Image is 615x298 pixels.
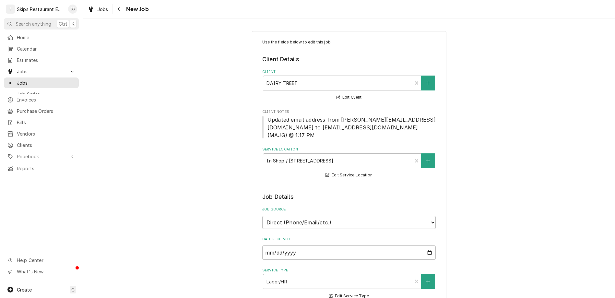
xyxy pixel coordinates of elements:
[4,255,79,266] a: Go to Help Center
[17,119,76,126] span: Bills
[325,171,373,179] button: Edit Service Location
[17,6,65,13] div: Skips Restaurant Equipment
[4,266,79,277] a: Go to What's New
[262,268,436,273] label: Service Type
[17,257,75,264] span: Help Center
[262,147,436,152] label: Service Location
[59,20,67,27] span: Ctrl
[4,140,79,150] a: Clients
[4,128,79,139] a: Vendors
[262,39,436,45] p: Use the fields below to edit this job:
[68,5,77,14] div: Shan Skipper's Avatar
[335,93,362,101] button: Edit Client
[4,32,79,43] a: Home
[262,237,436,242] label: Date Received
[17,79,76,86] span: Jobs
[421,76,435,90] button: Create New Client
[262,69,436,101] div: Client
[4,89,79,100] a: Job Series
[267,116,436,138] span: Updated email address from [PERSON_NAME][EMAIL_ADDRESS][DOMAIN_NAME] to [EMAIL_ADDRESS][DOMAIN_NA...
[262,109,436,139] div: Client Notes
[426,280,430,284] svg: Create New Service
[426,81,430,85] svg: Create New Client
[4,43,79,54] a: Calendar
[426,159,430,163] svg: Create New Location
[262,55,436,64] legend: Client Details
[262,245,436,260] input: yyyy-mm-dd
[4,151,79,162] a: Go to Pricebook
[68,5,77,14] div: SS
[4,18,79,30] button: Search anythingCtrlK
[262,69,436,75] label: Client
[4,66,79,77] a: Go to Jobs
[72,20,75,27] span: K
[17,34,76,41] span: Home
[124,5,149,14] span: New Job
[4,106,79,116] a: Purchase Orders
[17,57,76,64] span: Estimates
[262,207,436,212] label: Job Source
[17,142,76,149] span: Clients
[17,268,75,275] span: What's New
[421,274,435,289] button: Create New Service
[4,117,79,128] a: Bills
[262,193,436,201] legend: Job Details
[17,96,76,103] span: Invoices
[16,20,51,27] span: Search anything
[85,4,111,15] a: Jobs
[114,4,124,14] button: Navigate back
[17,91,76,98] span: Job Series
[17,108,76,114] span: Purchase Orders
[421,153,435,168] button: Create New Location
[262,116,436,139] span: Client Notes
[71,286,75,293] span: C
[262,237,436,260] div: Date Received
[17,130,76,137] span: Vendors
[262,109,436,114] span: Client Notes
[4,55,79,66] a: Estimates
[4,77,79,88] a: Jobs
[4,163,79,174] a: Reports
[4,94,79,105] a: Invoices
[6,5,15,14] div: S
[17,165,76,172] span: Reports
[17,45,76,52] span: Calendar
[17,287,32,292] span: Create
[262,207,436,229] div: Job Source
[17,68,66,75] span: Jobs
[97,6,108,13] span: Jobs
[17,153,66,160] span: Pricebook
[262,147,436,179] div: Service Location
